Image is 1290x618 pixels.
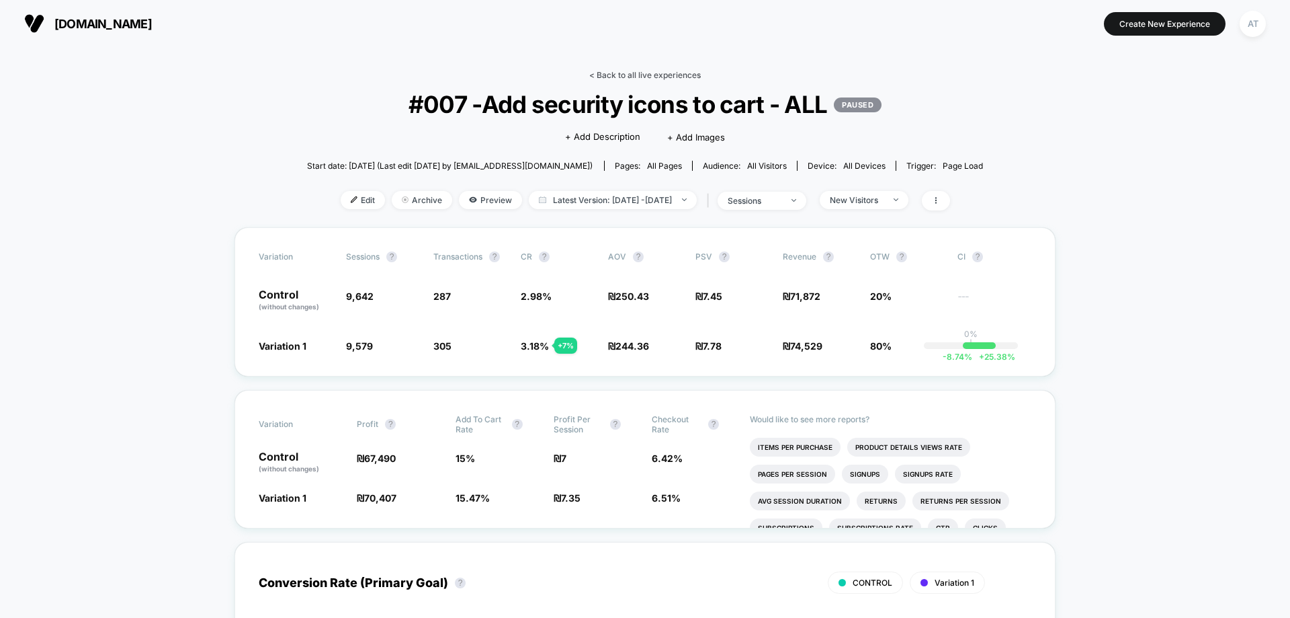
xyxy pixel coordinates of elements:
[307,161,593,171] span: Start date: [DATE] (Last edit [DATE] by [EMAIL_ADDRESS][DOMAIN_NAME])
[455,578,466,588] button: ?
[703,291,722,302] span: 7.45
[351,196,357,203] img: edit
[964,329,978,339] p: 0%
[539,196,546,203] img: calendar
[610,419,621,430] button: ?
[402,196,408,203] img: end
[750,438,841,457] li: Items Per Purchase
[433,252,482,262] span: Transactions
[633,252,644,262] button: ?
[791,199,796,202] img: end
[608,291,649,302] span: ₪
[561,492,580,504] span: 7.35
[529,191,697,209] span: Latest Version: [DATE] - [DATE]
[386,252,397,262] button: ?
[790,340,822,352] span: 74,529
[652,492,681,504] span: 6.51 %
[979,352,984,362] span: +
[364,453,396,464] span: 67,490
[259,414,333,434] span: Variation
[943,352,972,362] span: -8.74 %
[895,465,961,484] li: Signups Rate
[790,291,820,302] span: 71,872
[489,252,500,262] button: ?
[565,130,640,144] span: + Add Description
[259,451,343,474] p: Control
[459,191,522,209] span: Preview
[719,252,730,262] button: ?
[554,492,580,504] span: ₪
[847,438,970,457] li: Product Details Views Rate
[259,303,319,311] span: (without changes)
[703,191,718,210] span: |
[928,518,958,537] li: Ctr
[615,291,649,302] span: 250.43
[708,419,719,430] button: ?
[456,453,475,464] span: 15 %
[843,161,886,171] span: all devices
[853,578,892,588] span: CONTROL
[341,191,385,209] span: Edit
[554,338,577,354] div: + 7 %
[259,465,319,473] span: (without changes)
[259,340,306,352] span: Variation 1
[834,98,881,112] p: PAUSED
[783,291,820,302] span: ₪
[965,518,1006,537] li: Clicks
[608,252,626,262] span: AOV
[259,252,333,262] span: Variation
[682,198,687,201] img: end
[870,252,944,262] span: OTW
[750,414,1031,424] p: Would like to see more reports?
[972,252,983,262] button: ?
[747,161,787,171] span: All Visitors
[797,161,896,171] span: Device:
[943,161,983,171] span: Page Load
[652,453,683,464] span: 6.42 %
[364,492,396,504] span: 70,407
[1236,10,1270,38] button: AT
[385,419,396,430] button: ?
[857,492,906,510] li: Returns
[703,340,722,352] span: 7.78
[957,252,1031,262] span: CI
[512,419,523,430] button: ?
[608,340,649,352] span: ₪
[870,340,892,352] span: 80%
[561,453,566,464] span: 7
[456,492,490,504] span: 15.47 %
[357,453,396,464] span: ₪
[433,291,451,302] span: 287
[842,465,888,484] li: Signups
[695,291,722,302] span: ₪
[24,13,44,34] img: Visually logo
[346,291,374,302] span: 9,642
[392,191,452,209] span: Archive
[667,132,725,143] span: + Add Images
[912,492,1009,510] li: Returns Per Session
[750,518,822,537] li: Subscriptions
[521,340,549,352] span: 3.18 %
[357,419,378,429] span: Profit
[539,252,550,262] button: ?
[695,340,722,352] span: ₪
[589,70,701,80] a: < Back to all live experiences
[346,252,380,262] span: Sessions
[970,339,972,349] p: |
[896,252,907,262] button: ?
[728,196,781,206] div: sessions
[829,518,921,537] li: Subscriptions Rate
[972,352,1015,362] span: 25.38 %
[20,13,156,34] button: [DOMAIN_NAME]
[783,340,822,352] span: ₪
[647,161,682,171] span: all pages
[259,492,306,504] span: Variation 1
[830,195,884,205] div: New Visitors
[935,578,974,588] span: Variation 1
[456,414,505,434] span: Add To Cart Rate
[521,291,552,302] span: 2.98 %
[341,90,949,118] span: #007 -Add security icons to cart - ALL
[652,414,701,434] span: Checkout Rate
[1104,12,1225,36] button: Create New Experience
[823,252,834,262] button: ?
